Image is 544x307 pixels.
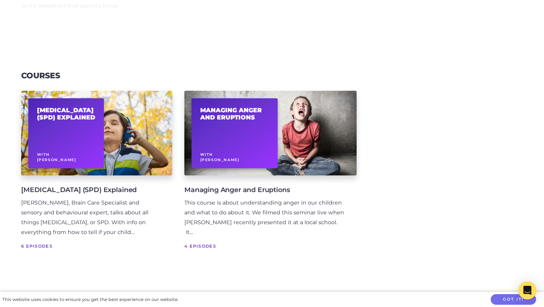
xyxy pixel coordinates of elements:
div: Open Intercom Messenger [518,281,536,299]
div: This website uses cookies to ensure you get the best experience on our website. [2,296,178,304]
h4: [MEDICAL_DATA] (SPD) Explained [21,185,160,195]
a: Managing Anger and Eruptions With[PERSON_NAME] Managing Anger and Eruptions This course is about ... [184,91,357,269]
span: 4 Episodes [184,242,345,250]
button: Got it! [491,294,536,305]
h3: Courses [21,71,60,81]
h2: Managing Anger and Eruptions [200,107,269,121]
h4: Managing Anger and Eruptions [184,185,345,195]
div: This course is about understanding anger in our children and what to do about it. We filmed this ... [184,198,345,237]
div: [PERSON_NAME], Brain Care Specialist and sensory and behavioural expert, talks about all things [... [21,198,160,237]
h2: [MEDICAL_DATA] (SPD) Explained [37,107,96,121]
span: With [200,152,213,157]
span: [PERSON_NAME] [200,158,240,162]
span: [PERSON_NAME] [37,158,76,162]
span: With [37,152,50,157]
span: 6 Episodes [21,242,160,250]
a: [MEDICAL_DATA] (SPD) Explained With[PERSON_NAME] [MEDICAL_DATA] (SPD) Explained [PERSON_NAME], Br... [21,91,172,269]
